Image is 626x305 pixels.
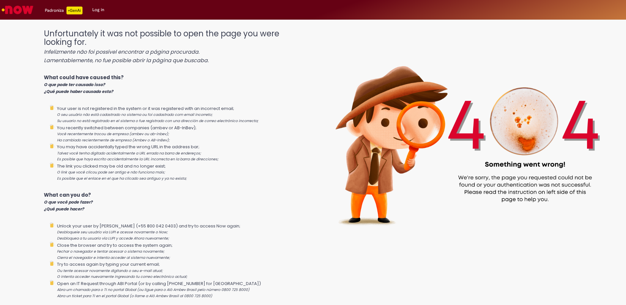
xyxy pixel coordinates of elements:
li: Open an IT Request through ABI Portal (or by calling [PHONE_NUMBER] for [GEOGRAPHIC_DATA]) [57,280,306,299]
li: Try to access again by typing your current email; [57,260,306,280]
i: O que você pode fazer? [44,199,93,205]
i: Abra um chamado para o TI no portal Global (ou ligue para o Alô Ambev Brasil pelo número 0800 725... [57,287,249,292]
i: Cierra el navegador e intenta acceder al sistema nuevamente; [57,255,170,260]
p: What could have caused this? [44,74,306,95]
i: Infelizmente não foi possível encontrar a página procurada. [44,48,199,56]
i: Fechar o navegador e tentar acessar o sistema novamente; [57,249,164,254]
img: 404_ambev_new.png [306,23,626,246]
li: Close the browser and try to access the system again; [57,242,306,261]
li: Unlock your user by [PERSON_NAME] (+55 800 042 0403) and try to access Now again; [57,222,306,242]
i: Es posible que haya escrito accidentalmente la URL incorrecta en la barra de direcciones; [57,157,218,162]
i: Desbloquea a tu usuario vía LUPI y accede Ahora nuevamente; [57,236,169,241]
div: Padroniza [45,7,83,14]
i: Talvez você tenha digitado acidentalmente a URL errada na barra de endereços; [57,151,201,156]
i: ¿Qué puede hacer? [44,206,84,212]
h1: Unfortunately it was not possible to open the page you were looking for. [44,29,306,64]
i: O que pode ter causado isso? [44,82,105,87]
i: Abra un ticket para TI en el portal Global (o llame a Alô Ambev Brasil al 0800 725 8000) [57,294,212,298]
i: Ou tente acessar novamente digitando o seu e-mail atual; [57,268,163,273]
li: Your user is not registered in the system or it was registered with an incorrect email; [57,105,306,124]
i: O seu usuário não está cadastrado no sistema ou foi cadastrado com email incorreto; [57,112,212,117]
i: O intenta acceder nuevamente ingresando tu correo electrónico actual; [57,274,187,279]
i: Desbloqueie seu usuário via LUPI e acesse novamente o Now; [57,230,168,235]
li: You recently switched between companies (ambev or AB-InBev); [57,124,306,143]
p: +GenAi [66,7,83,14]
img: ServiceNow [1,3,34,16]
li: The link you clicked may be old and no longer exist; [57,162,306,182]
i: Lamentablemente, no fue posible abrir la página que buscaba. [44,57,209,64]
i: ¿Qué puede haber causado esto? [44,89,113,94]
i: Você recentemente trocou de empresa (ambev ou ab-inbev); [57,132,169,136]
li: You may have accidentally typed the wrong URL in the address bar; [57,143,306,162]
i: Es posible que el enlace en el que ha clicado sea antiguo y ya no exista; [57,176,187,181]
p: What can you do? [44,191,306,212]
i: Ha cambiado recientemente de empresa (Ambev o AB-InBev); [57,138,170,143]
i: O link que você clicou pode ser antigo e não funciona mais; [57,170,165,175]
i: Su usuario no está registrado en el sistema o fue registrado con una dirección de correo electrón... [57,118,258,123]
